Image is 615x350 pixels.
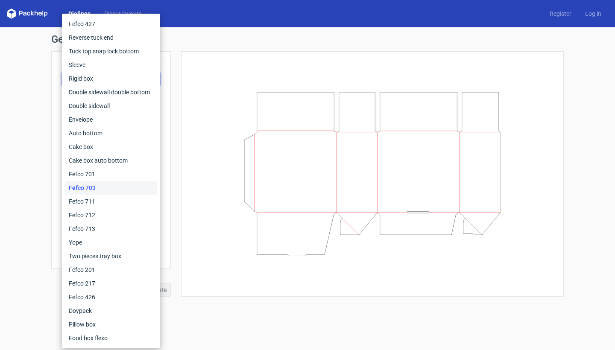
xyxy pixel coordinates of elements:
[65,277,157,290] div: Fefco 217
[65,58,157,72] div: Sleeve
[65,249,157,263] div: Two pieces tray box
[65,44,157,58] div: Tuck top snap lock bottom
[65,126,157,140] div: Auto bottom
[65,113,157,126] div: Envelope
[65,31,157,44] div: Reverse tuck end
[65,181,157,195] div: Fefco 703
[65,140,157,154] div: Cake box
[65,195,157,208] div: Fefco 711
[543,9,578,18] a: Register
[65,154,157,167] div: Cake box auto bottom
[65,263,157,277] div: Fefco 201
[65,318,157,331] div: Pillow box
[65,304,157,318] div: Doypack
[578,9,608,18] a: Log in
[65,85,157,99] div: Double sidewall double bottom
[65,72,157,85] div: Rigid box
[61,9,97,18] a: Dielines
[65,331,157,345] div: Food box flexo
[97,9,149,18] a: Diecut layouts
[65,167,157,181] div: Fefco 701
[65,17,157,31] div: Fefco 427
[65,208,157,222] div: Fefco 712
[51,34,564,44] h1: Generate new dieline
[65,99,157,113] div: Double sidewall
[65,222,157,236] div: Fefco 713
[65,290,157,304] div: Fefco 426
[65,236,157,249] div: Yope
